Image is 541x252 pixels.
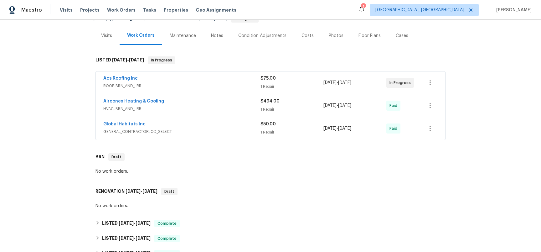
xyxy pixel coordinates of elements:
[95,188,157,195] h6: RENOVATION
[112,58,144,62] span: -
[155,235,179,242] span: Complete
[199,17,213,21] span: [DATE]
[95,203,446,209] div: No work orders.
[94,147,447,167] div: BRN Draft
[494,7,532,13] span: [PERSON_NAME]
[361,4,365,10] div: 1
[119,236,151,240] span: -
[162,188,177,195] span: Draft
[119,236,134,240] span: [DATE]
[103,83,260,89] span: ROOF, BRN_AND_LRR
[126,189,157,193] span: -
[148,57,175,63] span: In Progress
[323,125,351,132] span: -
[95,56,144,64] h6: LISTED
[396,33,408,39] div: Cases
[389,80,413,86] span: In Progress
[375,7,464,13] span: [GEOGRAPHIC_DATA], [GEOGRAPHIC_DATA]
[199,17,227,21] span: -
[112,58,127,62] span: [DATE]
[211,33,223,39] div: Notes
[102,235,151,242] h6: LISTED
[94,231,447,246] div: LISTED [DATE]-[DATE]Complete
[196,7,236,13] span: Geo Assignments
[102,220,151,227] h6: LISTED
[260,106,323,113] div: 1 Repair
[143,8,156,12] span: Tasks
[94,216,447,231] div: LISTED [DATE]-[DATE]Complete
[238,33,286,39] div: Condition Adjustments
[119,221,151,225] span: -
[338,126,351,131] span: [DATE]
[155,220,179,227] span: Complete
[103,76,138,81] a: Acs Roofing Inc
[170,33,196,39] div: Maintenance
[103,99,164,103] a: Airconex Heating & Cooling
[260,99,280,103] span: $494.00
[164,7,188,13] span: Properties
[358,33,381,39] div: Floor Plans
[323,126,337,131] span: [DATE]
[214,17,227,21] span: [DATE]
[329,33,343,39] div: Photos
[103,106,260,112] span: HVAC, BRN_AND_LRR
[389,125,400,132] span: Paid
[129,58,144,62] span: [DATE]
[103,129,260,135] span: GENERAL_CONTRACTOR, OD_SELECT
[323,80,351,86] span: -
[95,153,105,161] h6: BRN
[260,122,276,126] span: $50.00
[101,33,112,39] div: Visits
[260,76,276,81] span: $75.00
[260,129,323,135] div: 1 Repair
[323,81,337,85] span: [DATE]
[94,17,107,21] span: [DATE]
[186,17,259,21] span: Listed
[119,221,134,225] span: [DATE]
[21,7,42,13] span: Maestro
[94,50,447,70] div: LISTED [DATE]-[DATE]In Progress
[80,7,100,13] span: Projects
[126,189,141,193] span: [DATE]
[389,102,400,109] span: Paid
[323,103,337,108] span: [DATE]
[95,168,446,175] div: No work orders.
[136,221,151,225] span: [DATE]
[260,83,323,90] div: 1 Repair
[107,7,136,13] span: Work Orders
[109,154,124,160] span: Draft
[94,181,447,202] div: RENOVATION [DATE]-[DATE]Draft
[60,7,73,13] span: Visits
[127,32,155,39] div: Work Orders
[338,103,351,108] span: [DATE]
[338,81,351,85] span: [DATE]
[323,102,351,109] span: -
[103,122,146,126] a: Global Habitats Inc
[142,189,157,193] span: [DATE]
[136,236,151,240] span: [DATE]
[301,33,314,39] div: Costs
